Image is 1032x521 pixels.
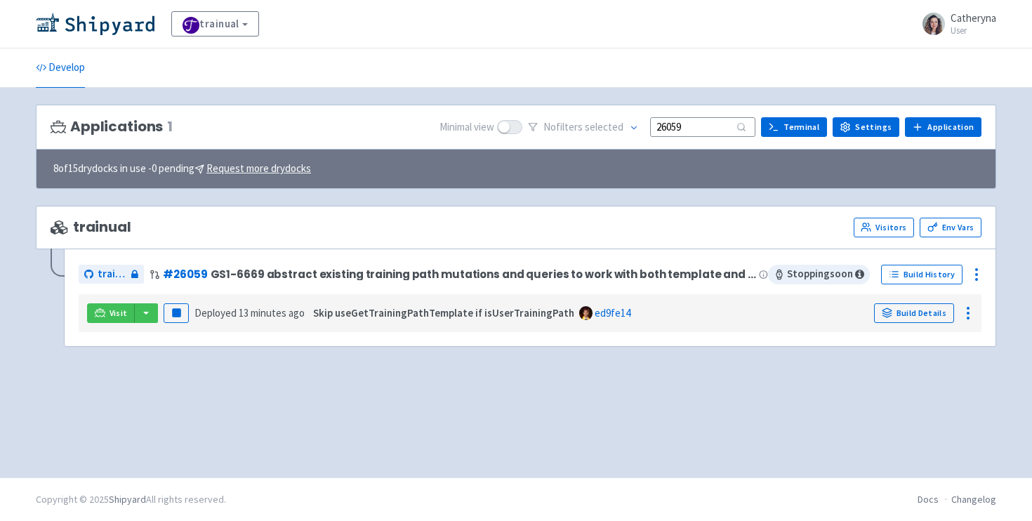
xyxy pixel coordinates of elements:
a: Visitors [854,218,914,237]
a: Env Vars [920,218,981,237]
a: trainual [171,11,259,37]
span: No filter s [543,119,623,136]
button: Pause [164,303,189,323]
a: Terminal [761,117,827,137]
img: Shipyard logo [36,13,154,35]
a: Settings [833,117,899,137]
span: trainual [98,266,127,282]
span: 8 of 15 drydocks in use - 0 pending [53,161,311,177]
span: GS1-6669 abstract existing training path mutations and queries to work with both template and use... [211,268,757,280]
a: Develop [36,48,85,88]
span: trainual [51,219,131,235]
span: Visit [110,308,128,319]
span: Catheryna [951,11,996,25]
a: #26059 [163,267,207,282]
span: Deployed [194,306,305,319]
a: Build Details [874,303,954,323]
a: Changelog [951,493,996,506]
a: Catheryna User [914,13,996,35]
a: Shipyard [109,493,146,506]
u: Request more drydocks [206,161,311,175]
a: Visit [87,303,135,323]
span: Stopping soon [768,265,870,284]
small: User [951,26,996,35]
span: Minimal view [439,119,494,136]
input: Search... [650,117,755,136]
span: selected [585,120,623,133]
a: Application [905,117,981,137]
a: trainual [79,265,144,284]
strong: Skip useGetTrainingPathTemplate if isUserTrainingPath [313,306,574,319]
h3: Applications [51,119,173,135]
span: 1 [167,119,173,135]
div: Copyright © 2025 All rights reserved. [36,492,226,507]
time: 13 minutes ago [239,306,305,319]
a: Docs [918,493,939,506]
a: ed9fe14 [595,306,630,319]
a: Build History [881,265,962,284]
